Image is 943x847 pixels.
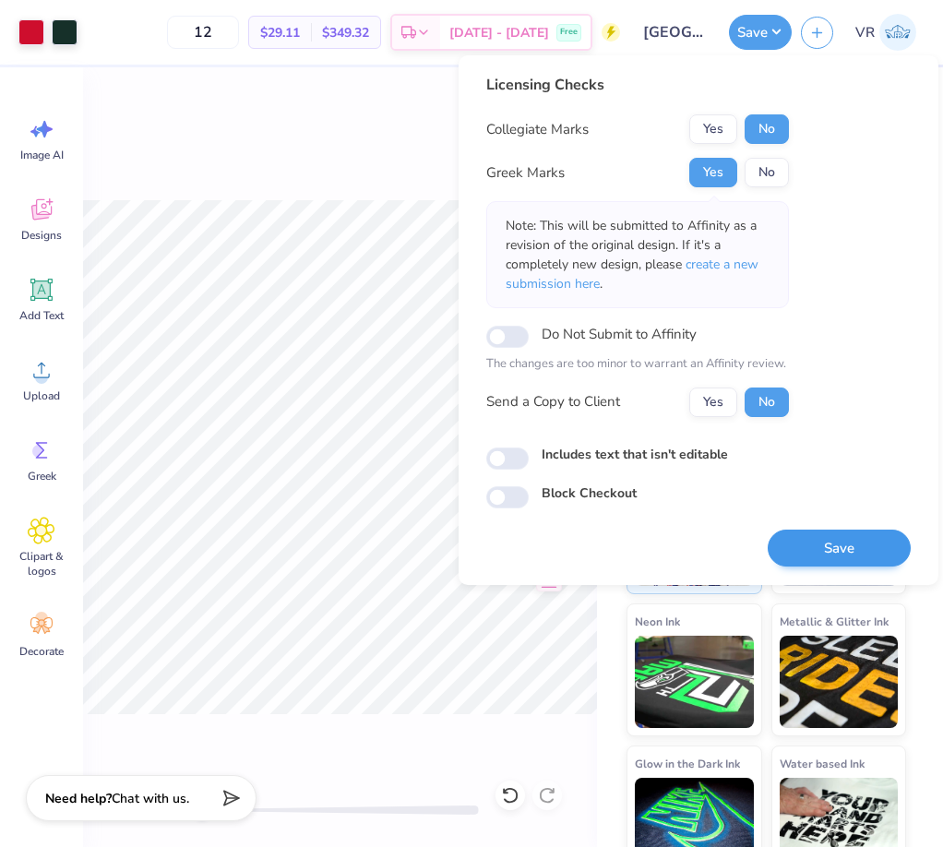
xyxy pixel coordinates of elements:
[855,22,875,43] span: VR
[780,612,889,631] span: Metallic & Glitter Ink
[19,644,64,659] span: Decorate
[635,754,740,773] span: Glow in the Dark Ink
[745,388,789,417] button: No
[21,228,62,243] span: Designs
[542,483,637,503] label: Block Checkout
[112,790,189,807] span: Chat with us.
[629,14,720,51] input: Untitled Design
[486,74,789,96] div: Licensing Checks
[486,391,620,412] div: Send a Copy to Client
[780,636,899,728] img: Metallic & Glitter Ink
[449,23,549,42] span: [DATE] - [DATE]
[847,14,925,51] a: VR
[745,114,789,144] button: No
[486,162,565,184] div: Greek Marks
[689,158,737,187] button: Yes
[23,388,60,403] span: Upload
[635,612,680,631] span: Neon Ink
[45,790,112,807] strong: Need help?
[167,16,239,49] input: – –
[506,216,770,293] p: Note: This will be submitted to Affinity as a revision of the original design. If it's a complete...
[20,148,64,162] span: Image AI
[745,158,789,187] button: No
[28,469,56,483] span: Greek
[780,754,865,773] span: Water based Ink
[729,15,792,50] button: Save
[19,308,64,323] span: Add Text
[689,114,737,144] button: Yes
[635,636,754,728] img: Neon Ink
[486,119,589,140] div: Collegiate Marks
[768,530,911,567] button: Save
[542,322,697,346] label: Do Not Submit to Affinity
[542,445,728,464] label: Includes text that isn't editable
[689,388,737,417] button: Yes
[322,23,369,42] span: $349.32
[879,14,916,51] img: Val Rhey Lodueta
[560,26,578,39] span: Free
[260,23,300,42] span: $29.11
[11,549,72,579] span: Clipart & logos
[486,355,789,374] p: The changes are too minor to warrant an Affinity review.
